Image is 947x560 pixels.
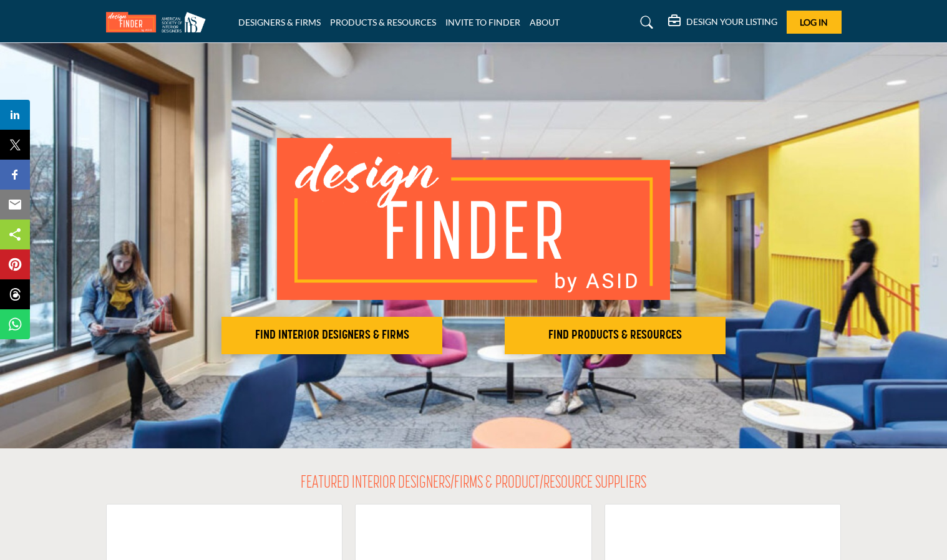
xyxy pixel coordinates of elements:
[505,317,726,354] button: FIND PRODUCTS & RESOURCES
[668,15,777,30] div: DESIGN YOUR LISTING
[787,11,842,34] button: Log In
[301,473,646,495] h2: FEATURED INTERIOR DESIGNERS/FIRMS & PRODUCT/RESOURCE SUPPLIERS
[330,17,436,27] a: PRODUCTS & RESOURCES
[686,16,777,27] h5: DESIGN YOUR LISTING
[530,17,560,27] a: ABOUT
[508,328,722,343] h2: FIND PRODUCTS & RESOURCES
[225,328,439,343] h2: FIND INTERIOR DESIGNERS & FIRMS
[800,17,828,27] span: Log In
[277,138,670,300] img: image
[106,12,212,32] img: Site Logo
[221,317,442,354] button: FIND INTERIOR DESIGNERS & FIRMS
[238,17,321,27] a: DESIGNERS & FIRMS
[445,17,520,27] a: INVITE TO FINDER
[628,12,661,32] a: Search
